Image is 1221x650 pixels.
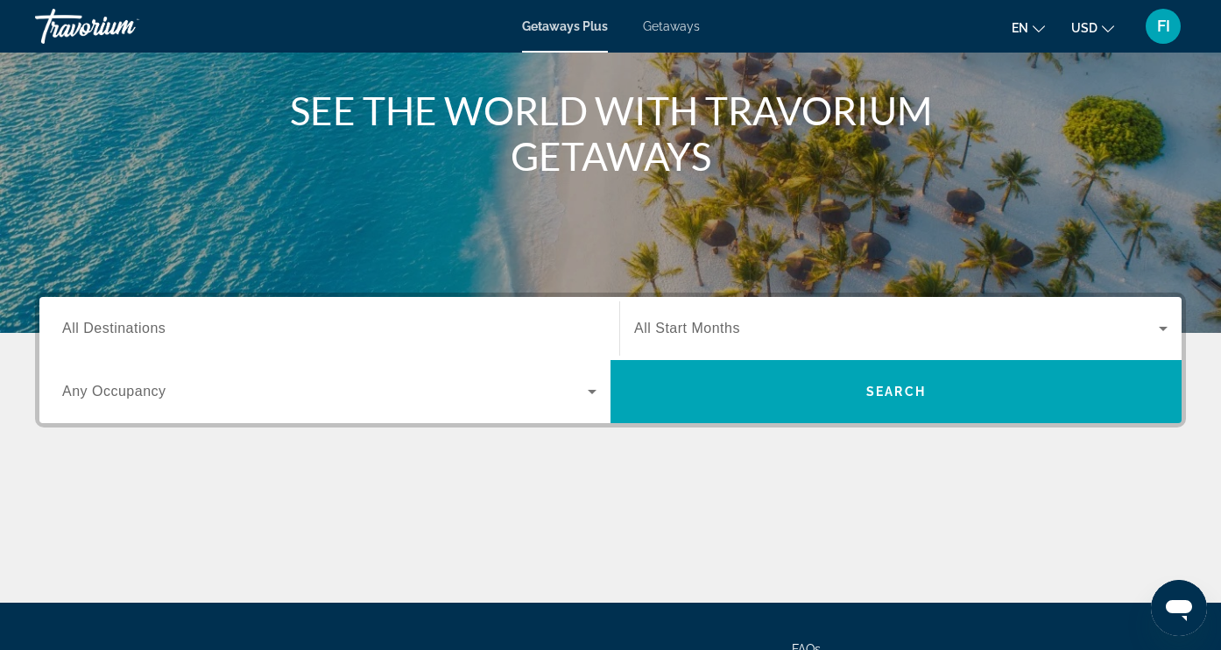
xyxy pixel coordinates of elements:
[1151,580,1207,636] iframe: Кнопка запуска окна обмена сообщениями
[1071,15,1114,40] button: Change currency
[643,19,700,33] a: Getaways
[1140,8,1186,45] button: User Menu
[62,321,166,336] span: All Destinations
[62,384,166,399] span: Any Occupancy
[522,19,608,33] a: Getaways Plus
[282,88,939,179] h1: SEE THE WORLD WITH TRAVORIUM GETAWAYS
[610,360,1182,423] button: Search
[39,297,1182,423] div: Search widget
[35,4,210,49] a: Travorium
[1157,18,1170,35] span: FI
[62,319,596,340] input: Select destination
[1071,21,1097,35] span: USD
[634,321,740,336] span: All Start Months
[1012,15,1045,40] button: Change language
[866,385,926,399] span: Search
[1012,21,1028,35] span: en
